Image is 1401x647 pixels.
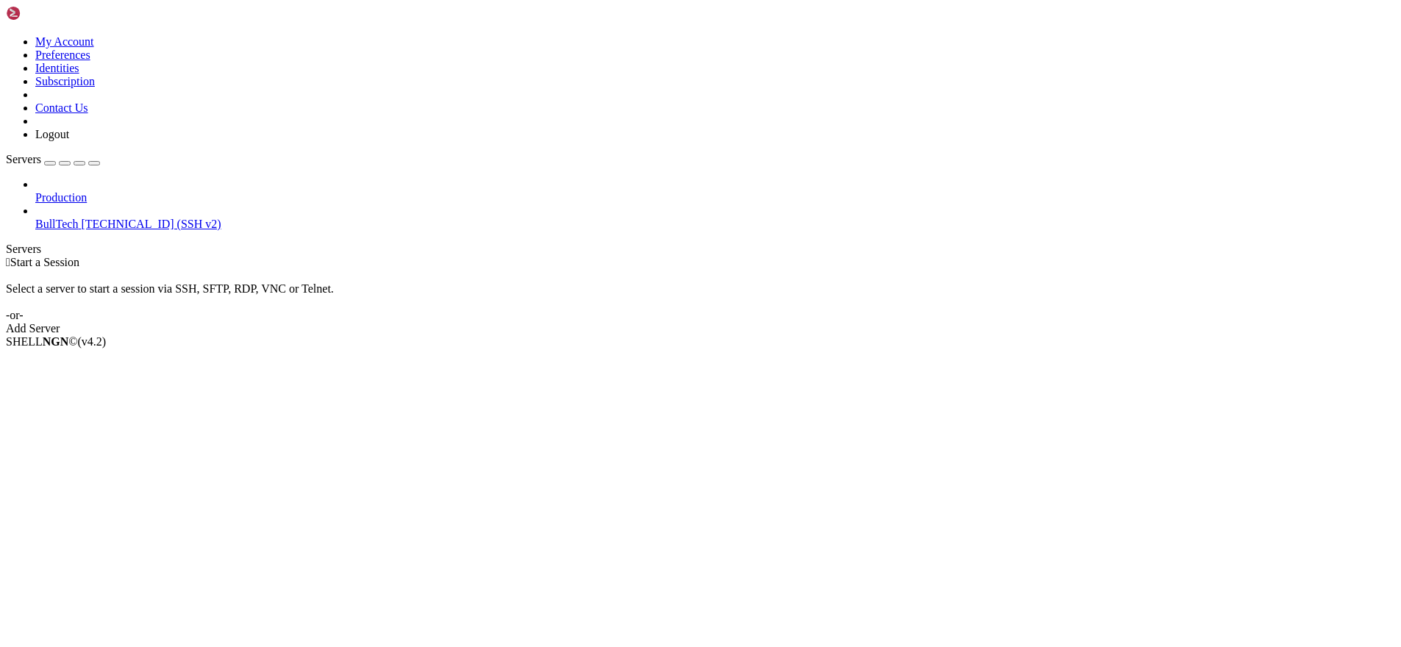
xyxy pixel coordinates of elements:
[35,178,1395,204] li: Production
[6,335,106,348] span: SHELL ©
[6,243,1395,256] div: Servers
[35,35,94,48] a: My Account
[35,49,90,61] a: Preferences
[6,153,100,165] a: Servers
[35,204,1395,231] li: BullTech [TECHNICAL_ID] (SSH v2)
[35,101,88,114] a: Contact Us
[35,218,1395,231] a: BullTech [TECHNICAL_ID] (SSH v2)
[35,62,79,74] a: Identities
[78,335,107,348] span: 4.2.0
[43,335,69,348] b: NGN
[6,6,90,21] img: Shellngn
[35,218,78,230] span: BullTech
[6,269,1395,322] div: Select a server to start a session via SSH, SFTP, RDP, VNC or Telnet. -or-
[6,256,10,268] span: 
[10,256,79,268] span: Start a Session
[6,153,41,165] span: Servers
[35,191,87,204] span: Production
[35,75,95,87] a: Subscription
[35,191,1395,204] a: Production
[35,128,69,140] a: Logout
[81,218,221,230] span: [TECHNICAL_ID] (SSH v2)
[6,322,1395,335] div: Add Server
